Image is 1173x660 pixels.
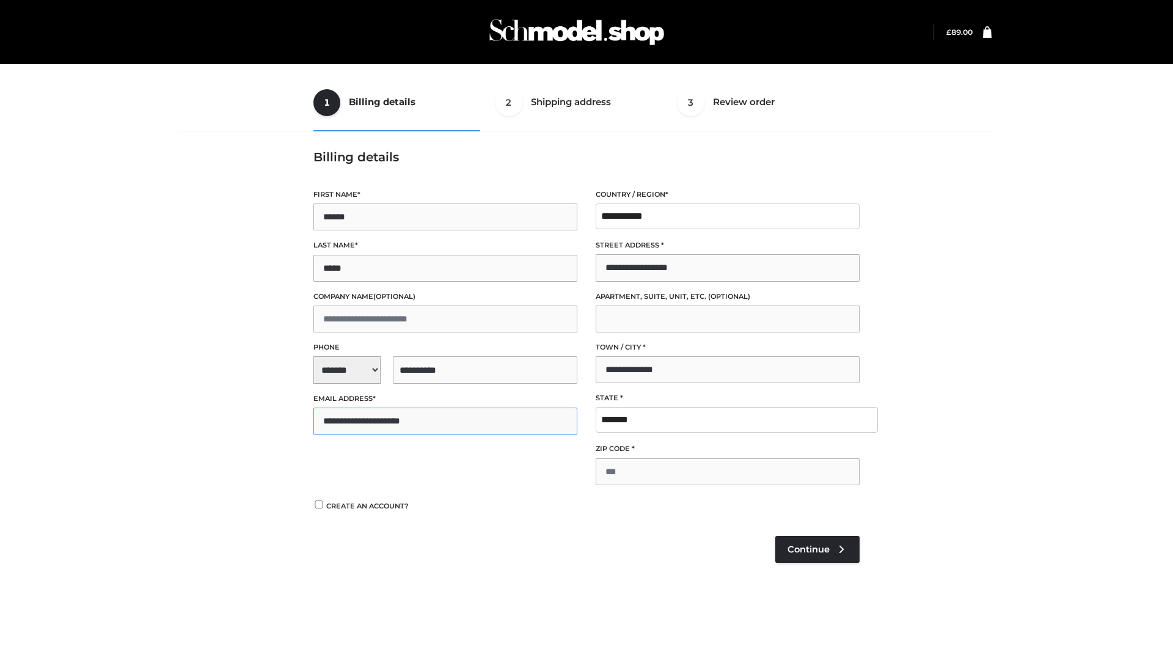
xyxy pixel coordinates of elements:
bdi: 89.00 [946,28,973,37]
span: Continue [787,544,830,555]
span: (optional) [373,292,415,301]
span: (optional) [708,292,750,301]
label: Town / City [596,342,860,353]
label: Street address [596,240,860,251]
label: First name [313,189,577,200]
label: Company name [313,291,577,302]
input: Create an account? [313,501,324,508]
label: State [596,392,860,404]
span: £ [946,28,951,37]
label: Last name [313,240,577,251]
img: Schmodel Admin 964 [485,8,668,56]
label: Apartment, suite, unit, etc. [596,291,860,302]
a: Continue [775,536,860,563]
label: ZIP Code [596,443,860,455]
label: Email address [313,393,577,405]
h3: Billing details [313,150,860,164]
span: Create an account? [326,502,409,510]
label: Country / Region [596,189,860,200]
label: Phone [313,342,577,353]
a: £89.00 [946,28,973,37]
